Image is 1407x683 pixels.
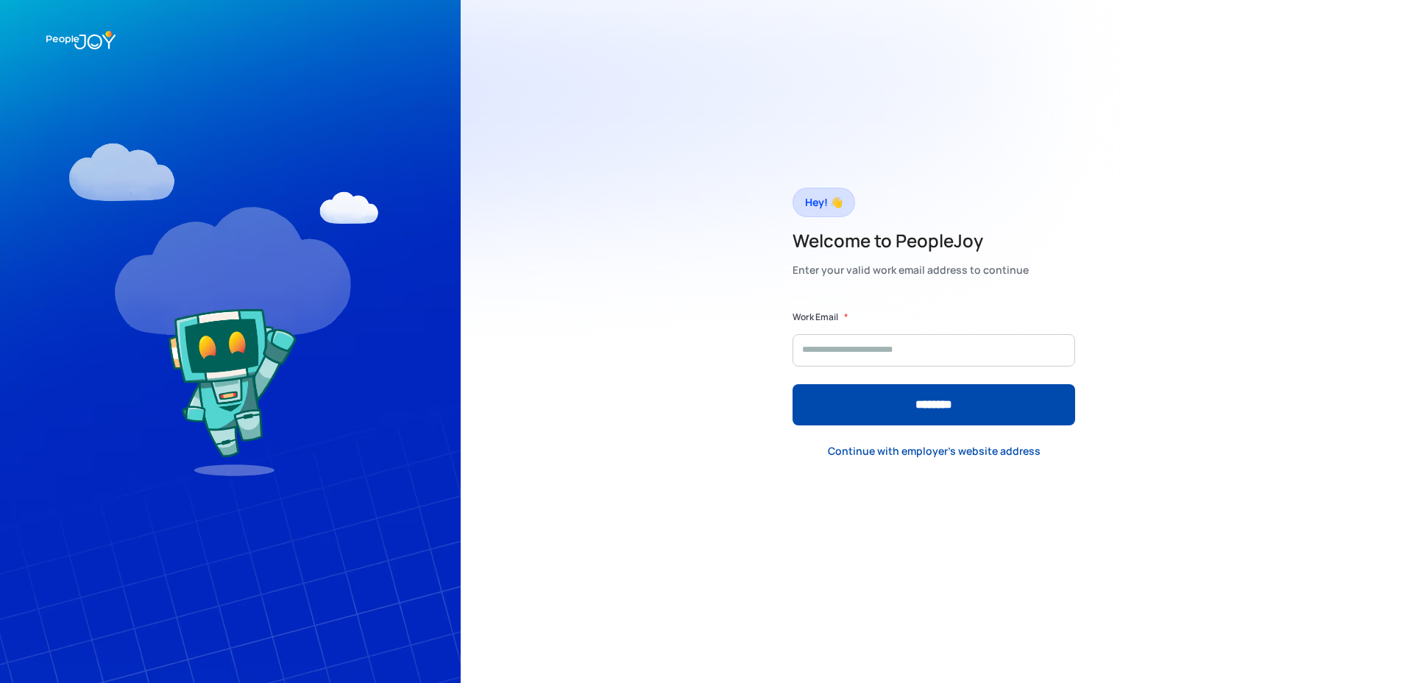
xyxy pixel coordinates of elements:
[793,310,838,325] label: Work Email
[793,310,1075,425] form: Form
[828,444,1041,459] div: Continue with employer's website address
[805,192,843,213] div: Hey! 👋
[793,260,1029,280] div: Enter your valid work email address to continue
[816,436,1052,467] a: Continue with employer's website address
[793,229,1029,252] h2: Welcome to PeopleJoy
